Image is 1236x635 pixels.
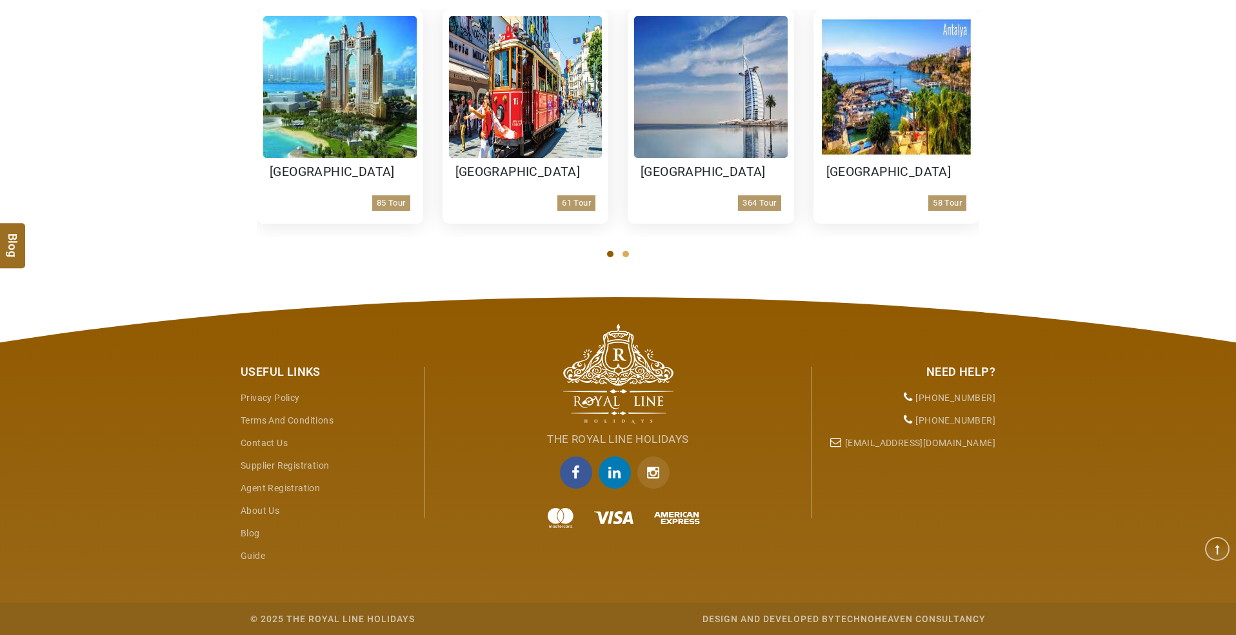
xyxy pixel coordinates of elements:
a: Privacy Policy [241,393,300,403]
a: Terms and Conditions [241,415,334,425]
a: Technoheaven Consultancy [835,614,986,624]
h3: [GEOGRAPHIC_DATA] [826,164,967,180]
li: [PHONE_NUMBER] [821,387,995,409]
a: Blog [241,528,260,538]
a: [EMAIL_ADDRESS][DOMAIN_NAME] [845,438,995,448]
span: Blog [5,233,21,244]
p: 364 Tour [738,195,781,211]
a: [GEOGRAPHIC_DATA]58 Tour [813,10,980,224]
p: 58 Tour [928,195,966,211]
a: guide [241,551,265,561]
img: The Royal Line Holidays [563,324,673,424]
a: [GEOGRAPHIC_DATA]61 Tour [443,10,609,224]
a: Instagram [637,456,676,489]
a: Supplier Registration [241,460,329,471]
div: Design and Developed by [502,612,986,625]
h3: [GEOGRAPHIC_DATA] [641,164,781,180]
a: Contact Us [241,438,288,448]
p: 85 Tour [372,195,410,211]
div: Need Help? [821,364,995,380]
li: [PHONE_NUMBER] [821,409,995,432]
h3: [GEOGRAPHIC_DATA] [270,164,410,180]
a: Agent Registration [241,483,320,493]
a: [GEOGRAPHIC_DATA]364 Tour [628,10,794,224]
div: Useful Links [241,364,415,380]
a: linkedin [599,456,637,489]
div: © 2025 The Royal Line Holidays [250,612,415,625]
a: facebook [560,456,599,489]
p: 61 Tour [557,195,595,211]
a: [GEOGRAPHIC_DATA]85 Tour [257,10,423,224]
h3: [GEOGRAPHIC_DATA] [455,164,596,180]
span: The Royal Line Holidays [547,433,688,445]
a: About Us [241,505,279,516]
